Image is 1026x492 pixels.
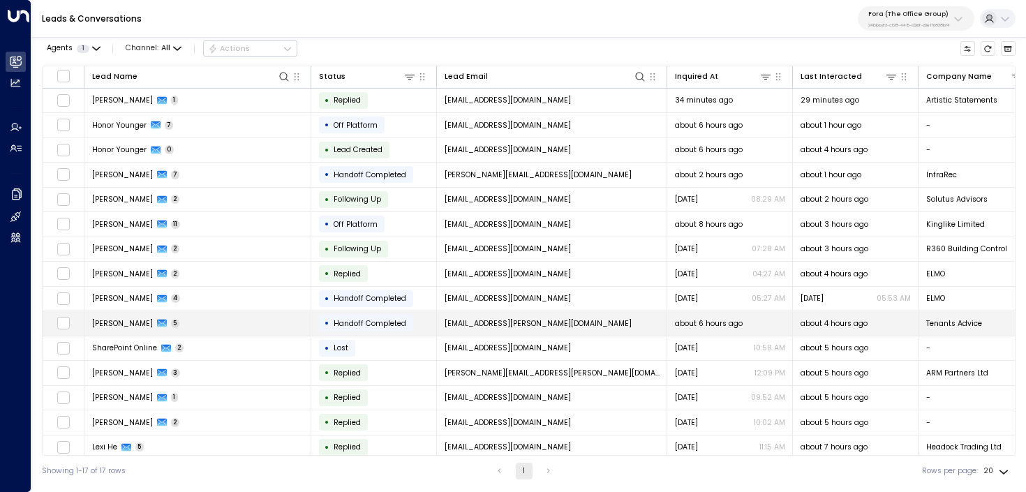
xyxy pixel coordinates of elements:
span: about 6 hours ago [675,318,743,329]
span: Toggle select row [57,143,70,156]
span: thana@kinglikeconcierge.com [445,219,571,230]
span: Emma Chandler [92,293,153,304]
span: Replied [334,442,361,452]
span: Honor Younger [92,144,147,155]
span: caitie.kennedy@tenantsadvice.co.uk [445,318,632,329]
span: about 2 hours ago [801,194,868,204]
span: Yesterday [675,194,698,204]
span: about 3 hours ago [801,219,868,230]
span: Yesterday [675,442,698,452]
span: 7 [171,170,180,179]
span: zoe@artisticstatements.co.uk [445,95,571,105]
button: Fora (The Office Group)24bbb2f3-cf28-4415-a26f-20e170838bf4 [858,6,974,31]
span: All [161,44,170,52]
span: Toggle select row [57,416,70,429]
span: aohorne9@gmail.com [445,417,571,428]
span: Off Platform [334,120,378,131]
span: Toggle select row [57,366,70,380]
span: Honor Younger [92,120,147,131]
span: 2 [171,418,180,427]
div: • [325,364,329,382]
label: Rows per page: [922,465,978,477]
span: ELMO [926,269,945,279]
span: Yesterday [675,368,698,378]
span: Toggle select row [57,341,70,355]
span: martinsmith@r360group.com [445,244,571,254]
span: Lost [334,343,348,353]
span: Lexi He [92,442,117,452]
span: 34 minutes ago [675,95,733,105]
span: Handoff Completed [334,318,406,329]
span: about 1 hour ago [801,170,861,180]
div: • [325,413,329,431]
div: Button group with a nested menu [203,40,297,57]
p: 08:29 AM [751,194,785,204]
div: • [325,389,329,407]
span: about 2 hours ago [675,170,743,180]
div: • [325,116,329,134]
span: gwilson@solutus.co.uk [445,194,571,204]
span: R360 Building Control [926,244,1007,254]
button: page 1 [516,463,533,479]
span: Yesterday [675,244,698,254]
span: 1 [77,45,89,53]
span: Caitie Kennedy [92,318,153,329]
span: Toggle select row [57,440,70,454]
p: 10:58 AM [754,343,785,353]
span: about 5 hours ago [801,368,868,378]
div: Status [319,70,417,83]
p: 09:52 AM [751,392,785,403]
span: Yesterday [675,343,698,353]
span: Yesterday [675,392,698,403]
span: alexander.mignone@gmail.com [445,368,660,378]
span: about 3 hours ago [801,244,868,254]
span: 3 [171,368,181,378]
span: 1 [171,393,179,402]
span: James Ryan [92,170,153,180]
span: Alexander Mignone [92,368,153,378]
span: Handoff Completed [334,293,406,304]
span: 2 [171,195,180,204]
div: Status [319,70,345,83]
span: about 4 hours ago [801,144,868,155]
p: 10:02 AM [754,417,785,428]
span: Handoff Completed [334,170,406,180]
span: about 6 hours ago [675,144,743,155]
div: • [325,191,329,209]
span: honor.younger@tavexbullion.co.uk [445,120,571,131]
div: Last Interacted [801,70,898,83]
span: ARM Partners Ltd [926,368,988,378]
p: 07:28 AM [752,244,785,254]
span: Replied [334,417,361,428]
span: Toggle select row [57,218,70,231]
span: Channel: [121,41,186,56]
div: • [325,314,329,332]
div: • [325,290,329,308]
button: Actions [203,40,297,57]
span: 2 [175,343,184,352]
span: Adam Horne [92,417,153,428]
span: 2 [171,244,180,253]
span: emma.chandler95@outlook.com [445,269,571,279]
button: Archived Leads [1001,41,1016,57]
span: about 1 hour ago [801,120,861,131]
span: Replied [334,95,361,105]
span: Toggle select row [57,119,70,132]
button: Channel:All [121,41,186,56]
nav: pagination navigation [491,463,558,479]
span: Lead Created [334,144,382,155]
span: Toggle select row [57,267,70,281]
span: SharePoint Online [92,343,157,353]
div: • [325,240,329,258]
span: Following Up [334,194,381,204]
div: Lead Email [445,70,488,83]
p: 04:27 AM [752,269,785,279]
div: Lead Email [445,70,647,83]
span: Artistic Statements [926,95,997,105]
div: Lead Name [92,70,137,83]
p: Fora (The Office Group) [868,10,950,18]
span: about 4 hours ago [801,269,868,279]
span: about 7 hours ago [801,442,868,452]
span: Adam Horne [92,392,153,403]
span: about 4 hours ago [801,318,868,329]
